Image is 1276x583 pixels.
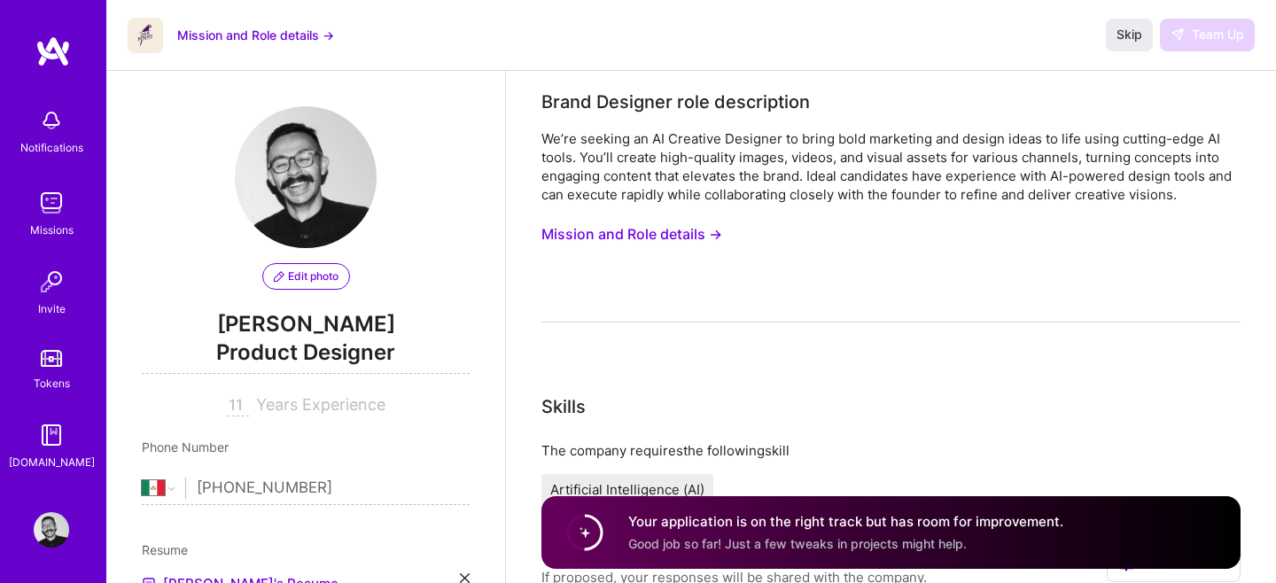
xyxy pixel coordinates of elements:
[1116,26,1142,43] span: Skip
[262,263,350,290] button: Edit photo
[274,271,284,282] i: icon PencilPurple
[142,439,229,455] span: Phone Number
[227,395,249,416] input: XX
[541,129,1241,204] div: We’re seeking an AI Creative Designer to bring bold marketing and design ideas to life using cutt...
[34,374,70,393] div: Tokens
[460,573,470,583] i: icon Close
[34,185,69,221] img: teamwork
[142,311,470,338] span: [PERSON_NAME]
[541,393,586,420] div: Skills
[256,395,385,414] span: Years Experience
[128,18,163,53] img: Company Logo
[550,481,704,498] span: Artificial Intelligence (AI)
[38,299,66,318] div: Invite
[34,264,69,299] img: Invite
[541,89,810,115] div: Brand Designer role description
[142,338,470,374] span: Product Designer
[20,138,83,157] div: Notifications
[197,463,470,514] input: +1 (000) 000-0000
[177,26,334,44] button: Mission and Role details →
[29,512,74,548] a: User Avatar
[30,221,74,239] div: Missions
[34,512,69,548] img: User Avatar
[34,103,69,138] img: bell
[235,106,377,248] img: User Avatar
[541,218,722,251] button: Mission and Role details →
[142,542,188,557] span: Resume
[35,35,71,67] img: logo
[34,417,69,453] img: guide book
[41,350,62,367] img: tokens
[1106,19,1153,51] button: Skip
[274,268,338,284] span: Edit photo
[9,453,95,471] div: [DOMAIN_NAME]
[541,441,1241,460] div: The company requires the following skill
[628,536,967,551] span: Good job so far! Just a few tweaks in projects might help.
[628,512,1063,531] h4: Your application is on the right track but has room for improvement.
